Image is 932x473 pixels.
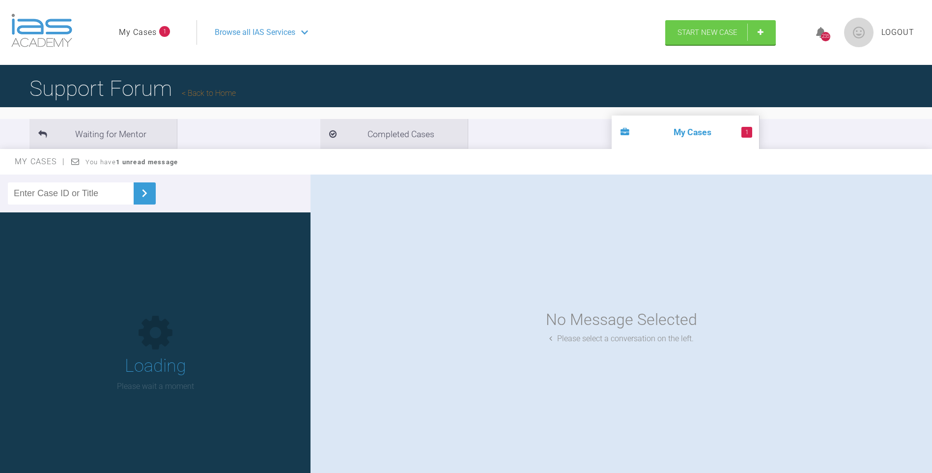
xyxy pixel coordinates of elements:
li: My Cases [612,116,759,149]
p: Please wait a moment [117,380,194,393]
img: logo-light.3e3ef733.png [11,14,72,47]
div: 235 [821,32,830,41]
h1: Loading [125,352,186,381]
span: Browse all IAS Services [215,26,295,39]
h1: Support Forum [29,71,236,106]
a: Logout [881,26,914,39]
div: Please select a conversation on the left. [549,332,694,345]
a: Start New Case [665,20,776,45]
img: chevronRight.28bd32b0.svg [137,185,152,201]
a: Back to Home [182,89,236,98]
a: My Cases [119,26,157,39]
span: Start New Case [678,28,737,37]
span: My Cases [15,157,65,166]
img: profile.png [844,18,874,47]
input: Enter Case ID or Title [8,182,134,205]
strong: 1 unread message [116,158,178,166]
span: 1 [741,127,752,138]
div: No Message Selected [546,307,697,332]
li: Waiting for Mentor [29,119,177,149]
span: 1 [159,26,170,37]
li: Completed Cases [320,119,468,149]
span: You have [85,158,178,166]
